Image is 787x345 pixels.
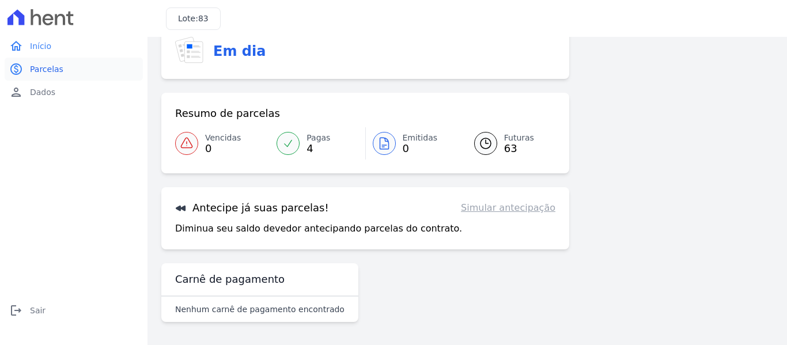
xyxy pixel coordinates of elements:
[5,299,143,322] a: logoutSair
[9,304,23,317] i: logout
[175,272,285,286] h3: Carnê de pagamento
[205,132,241,144] span: Vencidas
[460,127,555,160] a: Futuras 63
[9,85,23,99] i: person
[5,58,143,81] a: paidParcelas
[504,132,534,144] span: Futuras
[198,14,209,23] span: 83
[9,62,23,76] i: paid
[30,63,63,75] span: Parcelas
[5,81,143,104] a: personDados
[175,222,462,236] p: Diminua seu saldo devedor antecipando parcelas do contrato.
[205,144,241,153] span: 0
[307,132,330,144] span: Pagas
[403,144,438,153] span: 0
[9,39,23,53] i: home
[30,40,51,52] span: Início
[175,201,329,215] h3: Antecipe já suas parcelas!
[178,13,209,25] h3: Lote:
[213,41,266,62] h3: Em dia
[504,144,534,153] span: 63
[175,127,270,160] a: Vencidas 0
[461,201,555,215] a: Simular antecipação
[175,107,280,120] h3: Resumo de parcelas
[270,127,365,160] a: Pagas 4
[30,305,46,316] span: Sair
[5,35,143,58] a: homeInício
[307,144,330,153] span: 4
[366,127,460,160] a: Emitidas 0
[403,132,438,144] span: Emitidas
[30,86,55,98] span: Dados
[175,304,345,315] p: Nenhum carnê de pagamento encontrado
